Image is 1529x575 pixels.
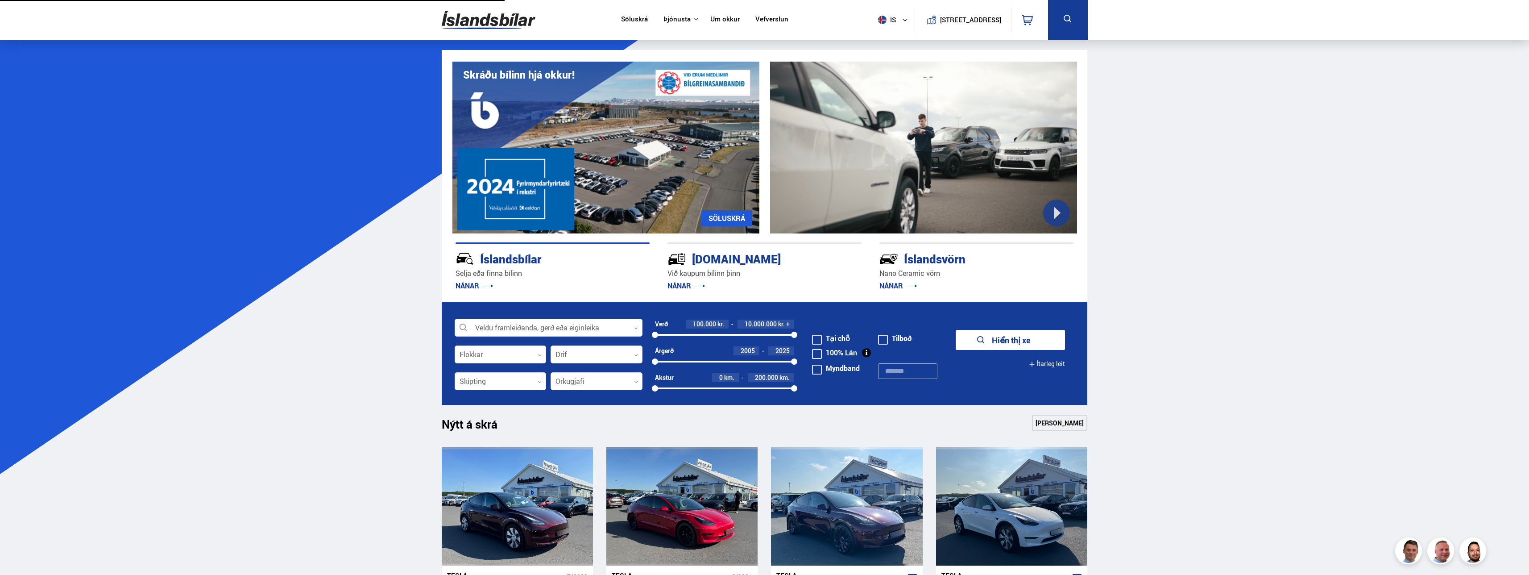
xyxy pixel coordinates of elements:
a: Vefverslun [755,15,788,25]
font: Ítarleg leit [1036,360,1065,367]
p: Við kaupum bílinn þinn [667,268,862,279]
span: 100.000 [693,320,716,328]
img: tr5P-W3DuiFaO7aO.svg [667,250,686,268]
img: eKx6w-_Home_640_.png [452,62,759,233]
a: NÁNAR [879,281,917,291]
button: Ítarleg leit [1029,354,1065,374]
span: 10.000.000 [745,320,777,328]
span: 2025 [775,346,790,355]
font: Tại chỗ [826,333,850,343]
a: SÖLUSKRÁ [701,210,752,226]
div: Árgerð [655,347,674,354]
font: is [890,16,896,24]
div: Íslandsbílar [456,250,618,266]
a: Um okkur [710,15,740,25]
span: kr. [778,321,785,328]
div: Verð [655,321,668,328]
span: 200.000 [755,373,778,382]
img: siFngHWaQ9KaOqBr.png [1429,539,1455,566]
span: kr. [717,321,724,328]
button: [STREET_ADDRESS] [944,16,998,24]
font: [PERSON_NAME] [1036,419,1084,427]
img: -Svtn6bYgwAsiwNX.svg [879,250,898,268]
div: Íslandsvörn [879,250,1042,266]
div: [DOMAIN_NAME] [667,250,830,266]
font: Myndband [826,363,860,373]
h1: Nýtt á skrá [442,417,513,436]
span: 2005 [741,346,755,355]
a: [PERSON_NAME] [1032,415,1087,431]
p: Nano Ceramic vörn [879,268,1073,279]
a: NÁNAR [667,281,705,291]
div: Akstur [655,374,674,381]
a: NÁNAR [456,281,493,291]
span: + [786,321,790,328]
img: G0Ugv5HjCgRt.svg [442,5,535,34]
button: Þjónusta [663,15,691,24]
span: km. [779,374,790,381]
button: is [874,7,915,33]
font: Hiển thị xe [992,335,1031,346]
img: JRvxyua_JYH6wB4c.svg [456,250,474,268]
font: 100% Lán [826,348,857,358]
a: [STREET_ADDRESS] [920,7,1006,33]
font: SÖLUSKRÁ [709,214,745,223]
h1: Skráðu bílinn hjá okkur! [463,69,575,81]
button: Hiển thị xe [956,330,1065,350]
span: km. [724,374,734,381]
p: Selja eða finna bílinn [456,268,650,279]
img: FbJEzSuNWCJXmdc-.webp [1396,539,1423,566]
font: Tilboð [892,333,912,343]
span: 0 [719,373,723,382]
a: Söluskrá [621,15,648,25]
img: nhp88E3Fdnt1Opn2.png [1461,539,1488,566]
img: svg+xml;base64,PHN2ZyB4bWxucz0iaHR0cDovL3d3dy53My5vcmcvMjAwMC9zdmciIHdpZHRoPSI1MTIiIGhlaWdodD0iNT... [878,16,887,24]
